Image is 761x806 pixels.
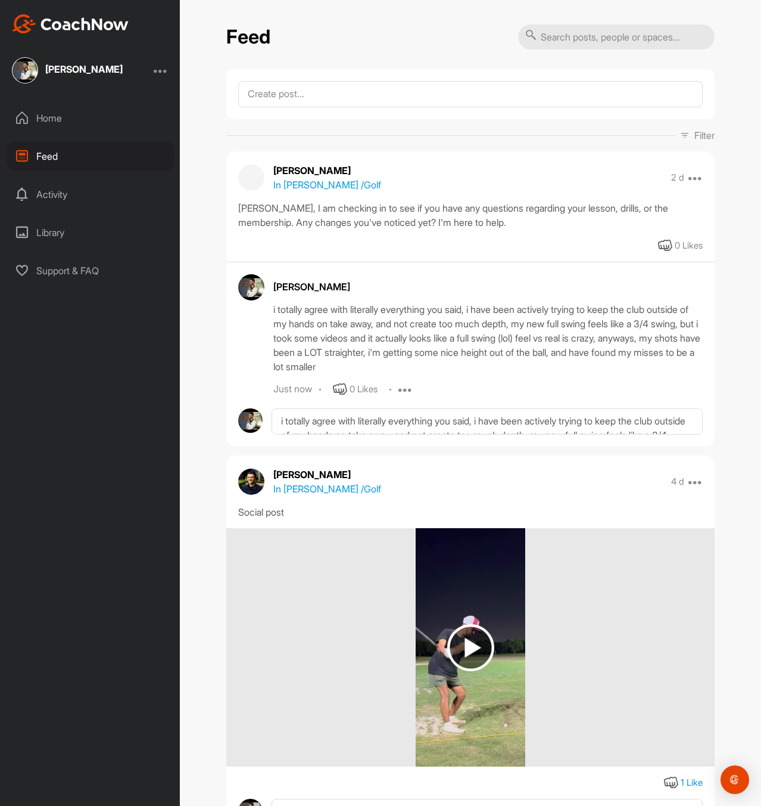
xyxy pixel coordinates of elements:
[273,383,312,395] div: Just now
[238,505,703,519] div: Social post
[226,26,270,49] h2: Feed
[721,765,749,794] div: Open Intercom Messenger
[671,172,684,184] p: 2 d
[518,24,715,49] input: Search posts, people or spaces...
[447,624,494,671] img: play
[45,64,123,74] div: [PERSON_NAME]
[273,482,381,496] p: In [PERSON_NAME] / Golf
[675,239,703,253] div: 0 Likes
[350,383,378,396] div: 0 Likes
[7,141,174,171] div: Feed
[273,467,381,482] p: [PERSON_NAME]
[238,274,264,300] img: avatar
[7,218,174,247] div: Library
[7,179,174,209] div: Activity
[273,280,703,294] div: [PERSON_NAME]
[273,163,381,178] p: [PERSON_NAME]
[12,57,38,83] img: square_aac8c6f4fff8b5083d2b4297c6fb93f2.jpg
[238,201,703,230] div: [PERSON_NAME], I am checking in to see if you have any questions regarding your lesson, drills, o...
[12,14,129,33] img: CoachNow
[416,528,526,767] img: media
[671,476,684,488] p: 4 d
[681,776,703,790] div: 1 Like
[694,128,715,142] p: Filter
[238,469,264,495] img: avatar
[273,178,381,192] p: In [PERSON_NAME] / Golf
[273,302,703,374] div: i totally agree with literally everything you said, i have been actively trying to keep the club ...
[238,408,263,433] img: avatar
[7,103,174,133] div: Home
[7,256,174,286] div: Support & FAQ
